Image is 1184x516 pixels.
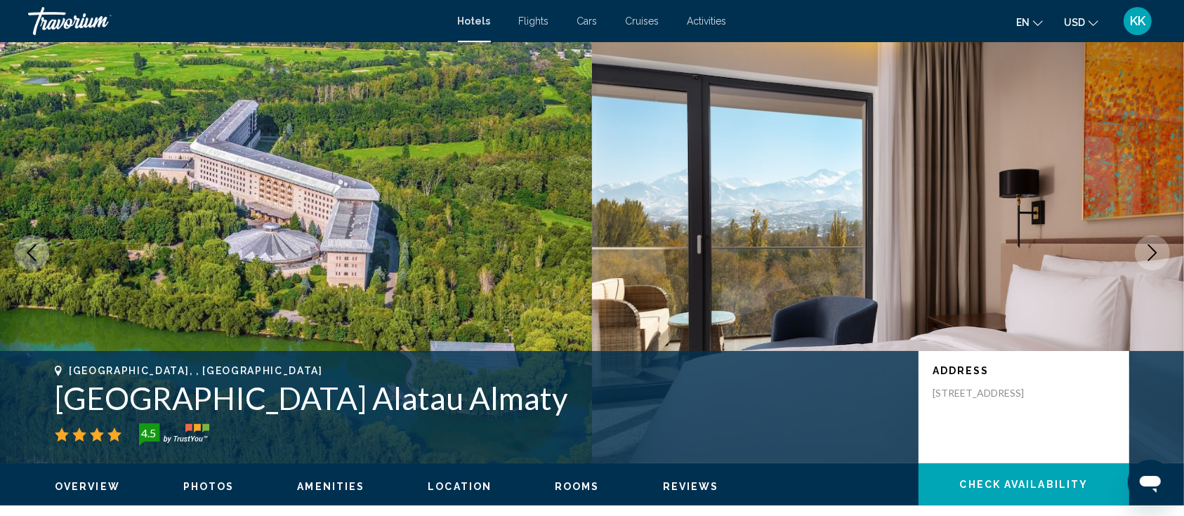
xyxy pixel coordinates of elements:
a: Hotels [458,15,491,27]
button: Overview [55,480,120,493]
div: 4.5 [135,425,163,442]
span: Amenities [297,481,364,492]
button: Location [428,480,492,493]
button: Change language [1016,12,1043,32]
button: Check Availability [919,463,1129,505]
button: Previous image [14,235,49,270]
span: KK [1130,14,1145,28]
span: Photos [183,481,235,492]
iframe: Button to launch messaging window [1128,460,1173,505]
p: Address [933,365,1115,376]
a: Flights [519,15,549,27]
button: Change currency [1064,12,1098,32]
button: Reviews [663,480,719,493]
img: trustyou-badge-hor.svg [139,423,209,446]
span: Check Availability [960,479,1088,491]
span: en [1016,17,1030,28]
a: Cars [577,15,598,27]
button: User Menu [1119,6,1156,36]
button: Next image [1135,235,1170,270]
span: Reviews [663,481,719,492]
span: [GEOGRAPHIC_DATA], , [GEOGRAPHIC_DATA] [69,365,323,376]
span: Overview [55,481,120,492]
span: Rooms [555,481,600,492]
h1: [GEOGRAPHIC_DATA] Alatau Almaty [55,380,905,416]
button: Rooms [555,480,600,493]
span: Location [428,481,492,492]
button: Photos [183,480,235,493]
button: Amenities [297,480,364,493]
p: [STREET_ADDRESS] [933,387,1045,399]
span: USD [1064,17,1085,28]
a: Cruises [626,15,659,27]
a: Activities [688,15,727,27]
a: Travorium [28,7,444,35]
